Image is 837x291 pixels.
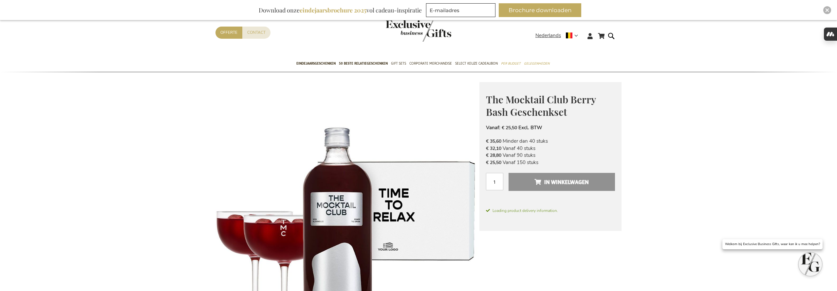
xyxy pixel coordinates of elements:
[386,20,451,42] img: Exclusive Business gifts logo
[524,60,549,67] span: Gelegenheden
[386,20,418,42] a: store logo
[426,3,495,17] input: E-mailadres
[256,3,425,17] div: Download onze vol cadeau-inspiratie
[391,56,406,72] a: Gift Sets
[486,152,501,158] span: € 28,80
[524,56,549,72] a: Gelegenheden
[502,125,517,131] span: € 25,50
[486,152,615,159] li: Vanaf 90 stuks
[518,124,542,131] span: Excl. BTW
[486,138,615,145] li: Minder dan 40 stuks
[455,60,498,67] span: Select Keuze Cadeaubon
[486,159,615,166] li: Vanaf 150 stuks
[486,208,615,214] span: Loading product delivery information.
[215,27,242,39] a: Offerte
[486,159,501,166] span: € 25,50
[501,60,521,67] span: Per Budget
[825,8,829,12] img: Close
[409,56,452,72] a: Corporate Merchandise
[501,56,521,72] a: Per Budget
[339,56,388,72] a: 50 beste relatiegeschenken
[339,60,388,67] span: 50 beste relatiegeschenken
[486,145,615,152] li: Vanaf 40 stuks
[823,6,831,14] div: Close
[486,124,500,131] span: Vanaf:
[426,3,497,19] form: marketing offers and promotions
[486,138,501,144] span: € 35,60
[499,3,581,17] button: Brochure downloaden
[296,56,336,72] a: Eindejaarsgeschenken
[486,173,503,190] input: Aantal
[242,27,270,39] a: Contact
[296,60,336,67] span: Eindejaarsgeschenken
[486,93,596,119] span: The Mocktail Club Berry Bash Geschenkset
[391,60,406,67] span: Gift Sets
[455,56,498,72] a: Select Keuze Cadeaubon
[535,32,561,39] span: Nederlands
[300,6,366,14] b: eindejaarsbrochure 2025
[486,145,501,152] span: € 32,10
[409,60,452,67] span: Corporate Merchandise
